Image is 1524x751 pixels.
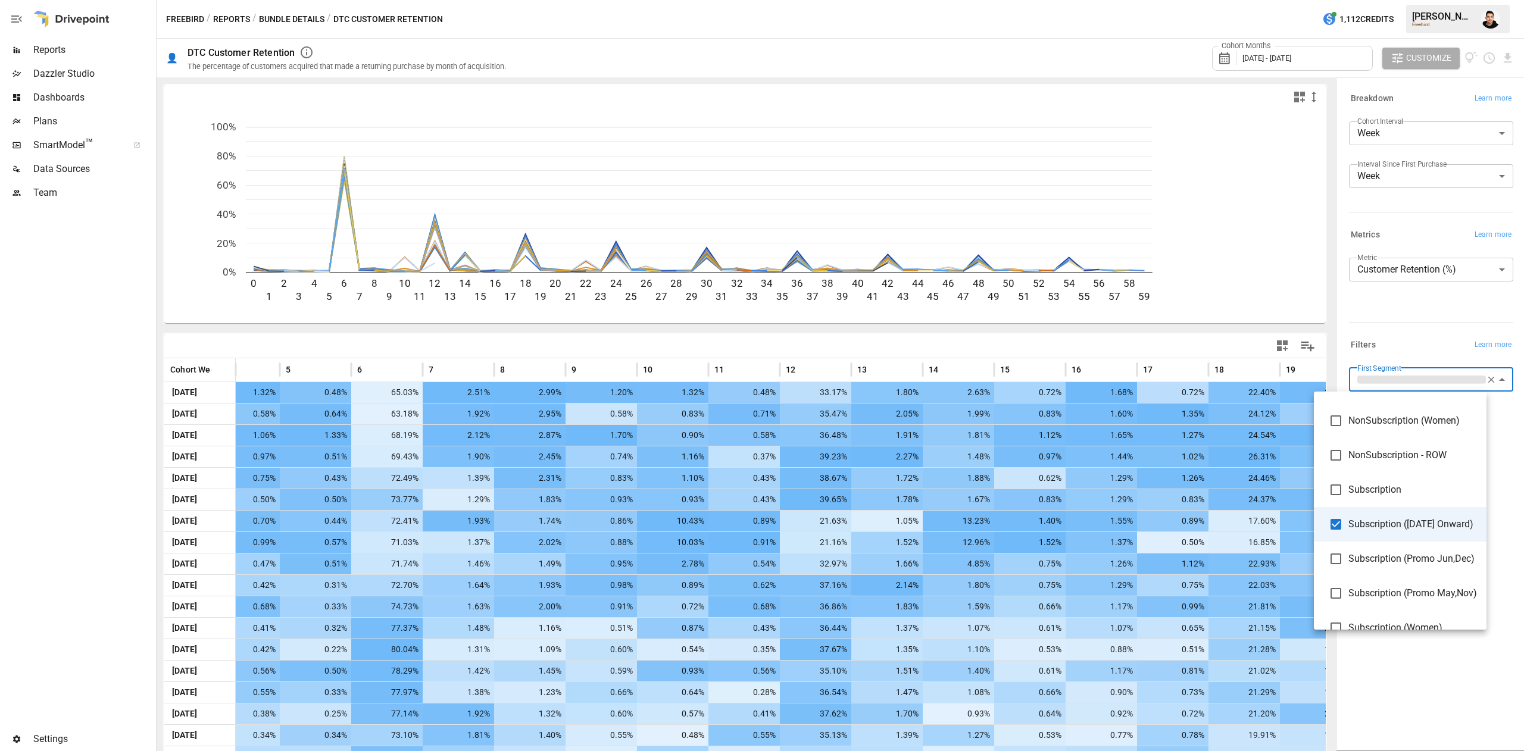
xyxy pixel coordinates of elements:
[1348,448,1477,462] span: NonSubscription - ROW
[1348,621,1477,635] span: Subscription (Women)
[1348,483,1477,497] span: Subscription
[1348,586,1477,600] span: Subscription (Promo May,Nov)
[1348,517,1477,531] span: Subscription ([DATE] Onward)
[1348,414,1477,428] span: NonSubscription (Women)
[1348,552,1477,566] span: Subscription (Promo Jun,Dec)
